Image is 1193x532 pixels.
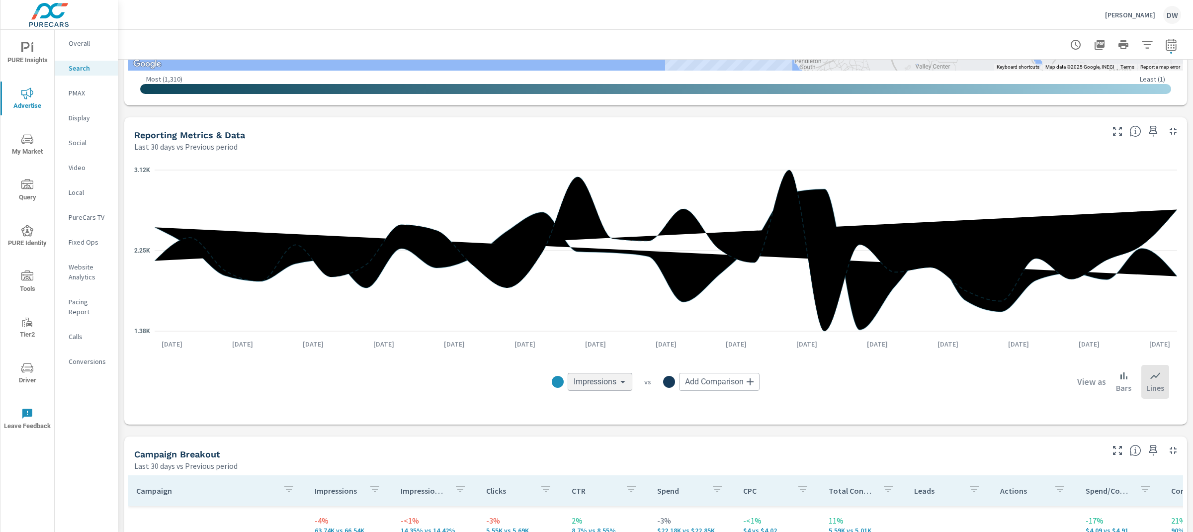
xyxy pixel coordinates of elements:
[69,138,110,148] p: Social
[69,262,110,282] p: Website Analytics
[789,339,824,349] p: [DATE]
[131,58,164,71] img: Google
[225,339,260,349] p: [DATE]
[55,135,118,150] div: Social
[1145,123,1161,139] span: Save this to your personalized report
[1129,125,1141,137] span: Understand Search data over time and see how metrics compare to each other.
[69,38,110,48] p: Overall
[134,449,220,459] h5: Campaign Breakout
[649,339,683,349] p: [DATE]
[1109,123,1125,139] button: Make Fullscreen
[1129,444,1141,456] span: This is a summary of Search performance results by campaign. Each column can be sorted.
[3,179,51,203] span: Query
[69,332,110,342] p: Calls
[486,515,556,527] p: -3%
[574,377,616,387] span: Impressions
[69,63,110,73] p: Search
[134,460,238,472] p: Last 30 days vs Previous period
[685,377,744,387] span: Add Comparison
[134,167,150,174] text: 3.12K
[3,133,51,158] span: My Market
[1146,382,1164,394] p: Lines
[296,339,331,349] p: [DATE]
[0,30,54,442] div: nav menu
[1165,123,1181,139] button: Minimize Widget
[1001,339,1036,349] p: [DATE]
[69,163,110,173] p: Video
[55,61,118,76] div: Search
[1072,339,1107,349] p: [DATE]
[69,212,110,222] p: PureCars TV
[55,329,118,344] div: Calls
[315,515,384,527] p: -4%
[1086,486,1131,496] p: Spend/Conversion
[679,373,760,391] div: Add Comparison
[1163,6,1181,24] div: DW
[1137,35,1157,55] button: Apply Filters
[3,362,51,386] span: Driver
[572,515,641,527] p: 2%
[69,356,110,366] p: Conversions
[1090,35,1109,55] button: "Export Report to PDF"
[578,339,613,349] p: [DATE]
[55,260,118,284] div: Website Analytics
[437,339,472,349] p: [DATE]
[1045,64,1114,70] span: Map data ©2025 Google, INEGI
[657,515,727,527] p: -3%
[69,113,110,123] p: Display
[1140,75,1165,84] p: Least ( 1 )
[55,210,118,225] div: PureCars TV
[55,110,118,125] div: Display
[134,130,245,140] h5: Reporting Metrics & Data
[1113,35,1133,55] button: Print Report
[136,486,275,496] p: Campaign
[55,36,118,51] div: Overall
[131,58,164,71] a: Open this area in Google Maps (opens a new window)
[401,515,470,527] p: -<1%
[134,328,150,335] text: 1.38K
[3,225,51,249] span: PURE Identity
[1116,382,1131,394] p: Bars
[1140,64,1180,70] a: Report a map error
[55,160,118,175] div: Video
[69,297,110,317] p: Pacing Report
[69,237,110,247] p: Fixed Ops
[1161,35,1181,55] button: Select Date Range
[1077,377,1106,387] h6: View as
[55,185,118,200] div: Local
[1000,486,1046,496] p: Actions
[632,377,663,386] p: vs
[55,235,118,250] div: Fixed Ops
[366,339,401,349] p: [DATE]
[1145,443,1161,458] span: Save this to your personalized report
[1142,339,1177,349] p: [DATE]
[931,339,965,349] p: [DATE]
[315,486,360,496] p: Impressions
[155,339,189,349] p: [DATE]
[55,294,118,319] div: Pacing Report
[401,486,446,496] p: Impression Share
[914,486,960,496] p: Leads
[1109,443,1125,458] button: Make Fullscreen
[134,247,150,254] text: 2.25K
[743,486,789,496] p: CPC
[572,486,617,496] p: CTR
[997,64,1039,71] button: Keyboard shortcuts
[146,75,182,84] p: Most ( 1,310 )
[55,86,118,100] div: PMAX
[55,354,118,369] div: Conversions
[1105,10,1155,19] p: [PERSON_NAME]
[3,42,51,66] span: PURE Insights
[486,486,532,496] p: Clicks
[3,88,51,112] span: Advertise
[743,515,813,527] p: -<1%
[829,515,898,527] p: 11%
[860,339,895,349] p: [DATE]
[3,408,51,432] span: Leave Feedback
[69,187,110,197] p: Local
[69,88,110,98] p: PMAX
[1086,515,1155,527] p: -17%
[657,486,703,496] p: Spend
[1165,443,1181,458] button: Minimize Widget
[1120,64,1134,70] a: Terms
